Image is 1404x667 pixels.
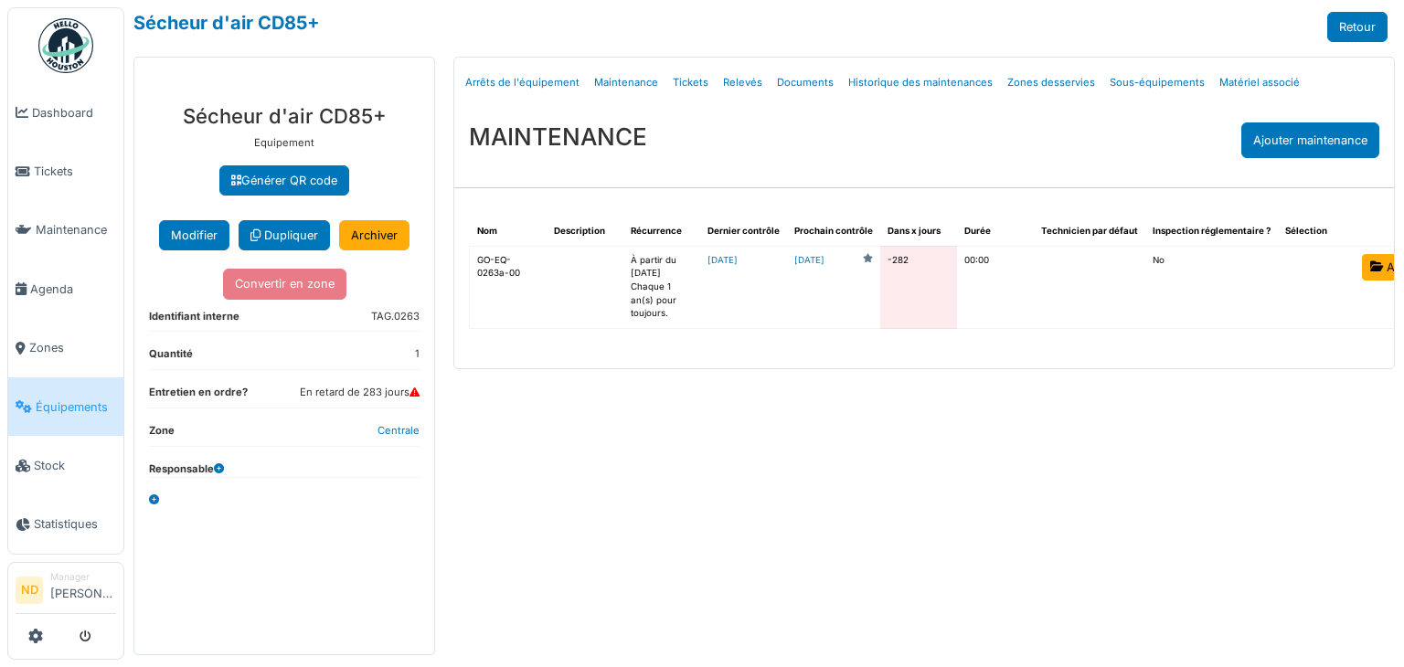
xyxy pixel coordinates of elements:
li: [PERSON_NAME] [50,570,116,609]
th: Récurrence [623,217,700,246]
a: ND Manager[PERSON_NAME] [16,570,116,614]
th: Nom [470,217,547,246]
div: Ajouter maintenance [1241,122,1379,158]
td: 00:00 [957,246,1034,328]
span: Statistiques [34,515,116,533]
a: Matériel associé [1212,61,1307,104]
a: Dashboard [8,83,123,142]
th: Dans x jours [880,217,957,246]
a: Stock [8,436,123,494]
a: Zones [8,319,123,377]
a: Tickets [665,61,716,104]
dd: En retard de 283 jours [300,385,420,400]
dd: TAG.0263 [371,309,420,324]
span: Tickets [34,163,116,180]
a: Centrale [378,424,420,437]
a: Équipements [8,377,123,436]
th: Inspection réglementaire ? [1145,217,1278,246]
th: Prochain contrôle [787,217,880,246]
button: Modifier [159,220,229,250]
th: Dernier contrôle [700,217,787,246]
span: Agenda [30,281,116,298]
li: ND [16,577,43,604]
a: Arrêts de l'équipement [458,61,587,104]
a: Archiver [339,220,409,250]
span: Maintenance [36,221,116,238]
a: Documents [770,61,841,104]
p: Equipement [149,135,420,151]
a: Sécheur d'air CD85+ [133,12,320,34]
dt: Zone [149,423,175,446]
a: Tickets [8,142,123,200]
span: Zones [29,339,116,356]
dd: 1 [415,346,420,362]
a: [DATE] [794,254,824,268]
a: Agenda [8,259,123,318]
th: Technicien par défaut [1034,217,1145,246]
a: Dupliquer [239,220,330,250]
h3: MAINTENANCE [469,122,647,151]
a: Retour [1327,12,1388,42]
a: Générer QR code [219,165,349,196]
td: GO-EQ-0263a-00 [470,246,547,328]
dt: Entretien en ordre? [149,385,248,408]
dt: Identifiant interne [149,309,239,332]
a: Historique des maintenances [841,61,1000,104]
th: Description [547,217,623,246]
a: Zones desservies [1000,61,1102,104]
td: À partir du [DATE] Chaque 1 an(s) pour toujours. [623,246,700,328]
a: Relevés [716,61,770,104]
span: Équipements [36,398,116,416]
div: Manager [50,570,116,584]
span: Stock [34,457,116,474]
span: Dashboard [32,104,116,122]
h3: Sécheur d'air CD85+ [149,104,420,128]
dt: Responsable [149,461,224,477]
a: [DATE] [707,255,738,265]
a: Statistiques [8,495,123,554]
img: Badge_color-CXgf-gQk.svg [38,18,93,73]
dt: Quantité [149,346,193,369]
th: Sélection [1278,217,1355,246]
td: -282 [880,246,957,328]
th: Durée [957,217,1034,246]
a: Sous-équipements [1102,61,1212,104]
a: Maintenance [587,61,665,104]
a: Maintenance [8,201,123,259]
span: translation missing: fr.shared.no [1153,255,1165,265]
